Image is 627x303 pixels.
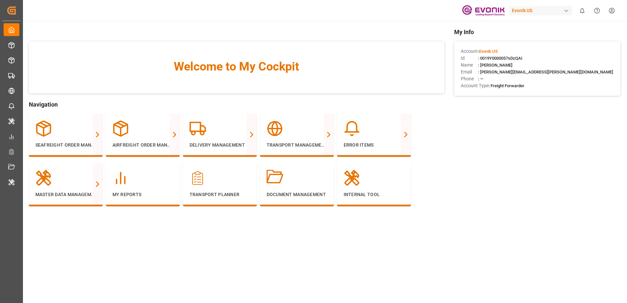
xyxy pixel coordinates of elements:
span: Account [461,48,478,55]
p: Error Items [344,142,404,149]
span: : — [478,76,483,81]
span: : [PERSON_NAME] [478,63,513,68]
img: Evonik-brand-mark-Deep-Purple-RGB.jpeg_1700498283.jpeg [462,5,505,16]
span: : Freight Forwarder [489,83,524,88]
p: Master Data Management [35,191,96,198]
span: Email [461,69,478,75]
p: Airfreight Order Management [112,142,173,149]
span: : 0019Y0000057sDzQAI [478,56,522,61]
p: Transport Planner [190,191,250,198]
p: Seafreight Order Management [35,142,96,149]
span: : [478,49,498,54]
span: Phone [461,75,478,82]
p: Delivery Management [190,142,250,149]
button: Evonik US [509,4,575,17]
span: Id [461,55,478,62]
span: : [PERSON_NAME][EMAIL_ADDRESS][PERSON_NAME][DOMAIN_NAME] [478,70,613,74]
p: Transport Management [267,142,327,149]
div: Evonik US [509,6,572,15]
span: Welcome to My Cockpit [42,58,431,75]
p: Internal Tool [344,191,404,198]
span: My Info [454,28,620,36]
span: Navigation [29,100,444,109]
p: Document Management [267,191,327,198]
button: show 0 new notifications [575,3,590,18]
span: Evonik US [479,49,498,54]
button: Help Center [590,3,604,18]
p: My Reports [112,191,173,198]
span: Account Type [461,82,489,89]
span: Name [461,62,478,69]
